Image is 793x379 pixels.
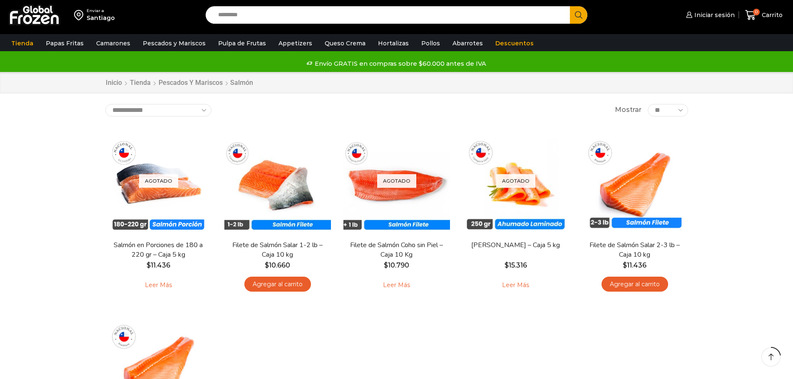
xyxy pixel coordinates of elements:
[496,174,535,188] p: Agotado
[158,78,223,88] a: Pescados y Mariscos
[623,261,627,269] span: $
[105,104,211,116] select: Pedido de la tienda
[229,240,325,260] a: Filete de Salmón Salar 1-2 lb – Caja 10 kg
[448,35,487,51] a: Abarrotes
[265,261,269,269] span: $
[147,261,170,269] bdi: 11.436
[491,35,538,51] a: Descuentos
[274,35,316,51] a: Appetizers
[42,35,88,51] a: Papas Fritas
[92,35,134,51] a: Camarones
[377,174,416,188] p: Agotado
[753,9,760,15] span: 0
[417,35,444,51] a: Pollos
[230,79,253,87] h1: Salmón
[87,14,115,22] div: Santiago
[348,240,444,260] a: Filete de Salmón Coho sin Piel – Caja 10 Kg
[384,261,388,269] span: $
[321,35,370,51] a: Queso Crema
[87,8,115,14] div: Enviar a
[147,261,151,269] span: $
[743,5,785,25] a: 0 Carrito
[489,277,542,294] a: Leé más sobre “Salmón Ahumado Laminado - Caja 5 kg”
[505,261,527,269] bdi: 15.316
[265,261,290,269] bdi: 10.660
[74,8,87,22] img: address-field-icon.svg
[7,35,37,51] a: Tienda
[384,261,409,269] bdi: 10.790
[374,35,413,51] a: Hortalizas
[467,240,563,250] a: [PERSON_NAME] – Caja 5 kg
[684,7,735,23] a: Iniciar sesión
[139,35,210,51] a: Pescados y Mariscos
[570,6,587,24] button: Search button
[132,277,185,294] a: Leé más sobre “Salmón en Porciones de 180 a 220 gr - Caja 5 kg”
[623,261,646,269] bdi: 11.436
[692,11,735,19] span: Iniciar sesión
[139,174,178,188] p: Agotado
[110,240,206,260] a: Salmón en Porciones de 180 a 220 gr – Caja 5 kg
[587,240,682,260] a: Filete de Salmón Salar 2-3 lb – Caja 10 kg
[370,277,423,294] a: Leé más sobre “Filete de Salmón Coho sin Piel – Caja 10 Kg”
[615,105,641,115] span: Mostrar
[602,277,668,292] a: Agregar al carrito: “Filete de Salmón Salar 2-3 lb - Caja 10 kg”
[505,261,509,269] span: $
[214,35,270,51] a: Pulpa de Frutas
[129,78,151,88] a: Tienda
[105,78,122,88] a: Inicio
[105,78,253,88] nav: Breadcrumb
[244,277,311,292] a: Agregar al carrito: “Filete de Salmón Salar 1-2 lb – Caja 10 kg”
[760,11,783,19] span: Carrito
